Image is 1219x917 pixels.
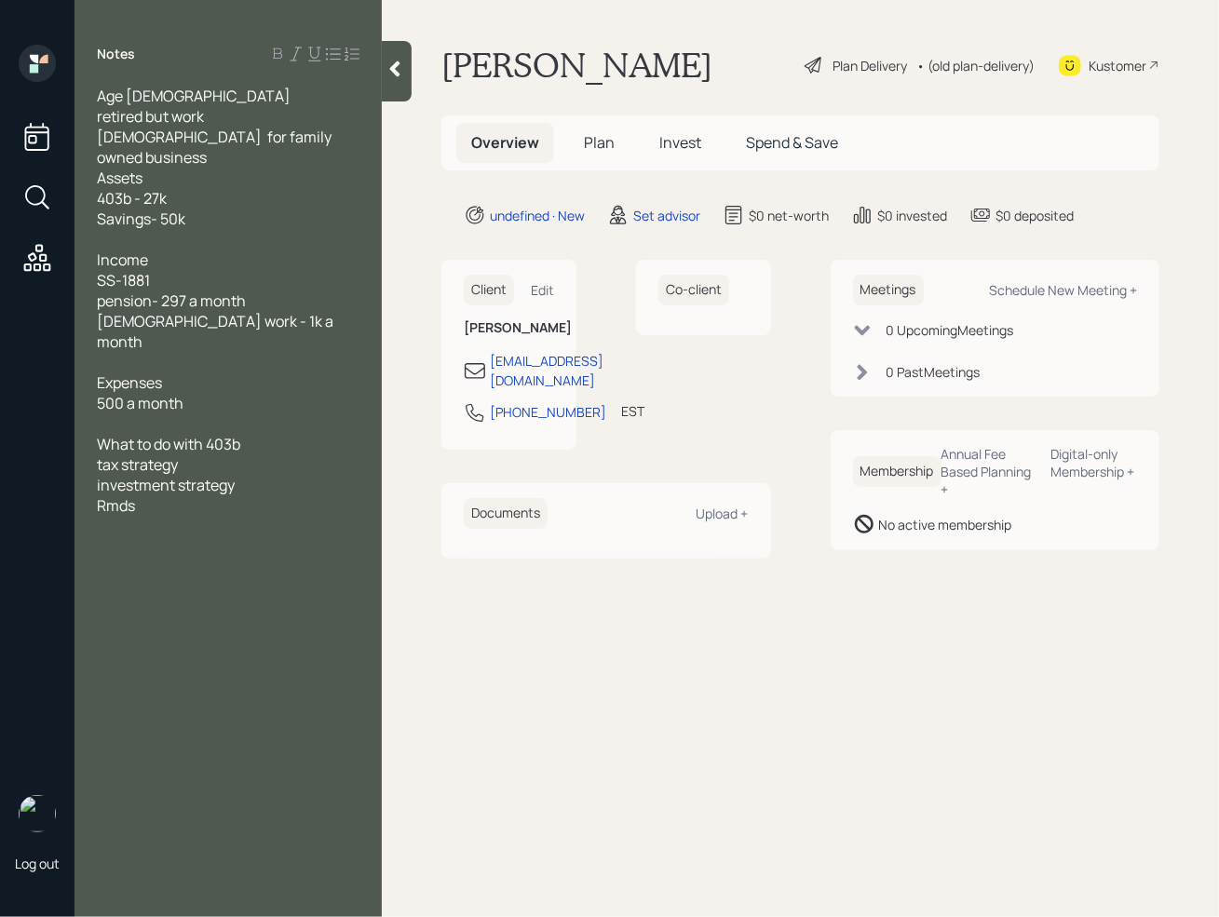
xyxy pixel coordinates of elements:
span: pension- 297 a month [97,290,246,311]
div: Digital-only Membership + [1050,445,1137,480]
div: undefined · New [490,206,585,225]
div: [EMAIL_ADDRESS][DOMAIN_NAME] [490,351,603,390]
span: retired but work [DEMOGRAPHIC_DATA] for family owned business [97,106,334,168]
span: What to do with 403b [97,434,240,454]
span: Overview [471,132,539,153]
div: EST [621,401,644,421]
span: 403b - 27k [97,188,167,209]
span: Expenses [97,372,162,393]
label: Notes [97,45,135,63]
h6: Co-client [658,275,729,305]
span: tax strategy [97,454,178,475]
span: Age [DEMOGRAPHIC_DATA] [97,86,291,106]
div: No active membership [879,515,1012,534]
div: $0 invested [877,206,947,225]
div: Log out [15,855,60,872]
h6: Client [464,275,514,305]
span: Savings- 50k [97,209,185,229]
div: $0 net-worth [749,206,829,225]
span: investment strategy [97,475,235,495]
div: 0 Upcoming Meeting s [887,320,1014,340]
div: Set advisor [633,206,700,225]
img: retirable_logo.png [19,795,56,832]
span: Invest [659,132,701,153]
h6: Documents [464,498,548,529]
div: [PHONE_NUMBER] [490,402,606,422]
div: Edit [531,281,554,299]
div: • (old plan-delivery) [916,56,1035,75]
div: Schedule New Meeting + [989,281,1137,299]
h6: Membership [853,456,941,487]
div: Annual Fee Based Planning + [941,445,1036,498]
div: 0 Past Meeting s [887,362,981,382]
h6: [PERSON_NAME] [464,320,554,336]
span: Rmds [97,495,135,516]
span: SS-1881 [97,270,150,290]
span: 500 a month [97,393,183,413]
h6: Meetings [853,275,924,305]
span: Plan [584,132,615,153]
div: Upload + [697,505,749,522]
div: $0 deposited [996,206,1074,225]
span: Income [97,249,148,270]
span: [DEMOGRAPHIC_DATA] work - 1k a month [97,311,336,352]
div: Kustomer [1089,56,1146,75]
div: Plan Delivery [833,56,907,75]
h1: [PERSON_NAME] [441,45,712,86]
span: Assets [97,168,142,188]
span: Spend & Save [746,132,838,153]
